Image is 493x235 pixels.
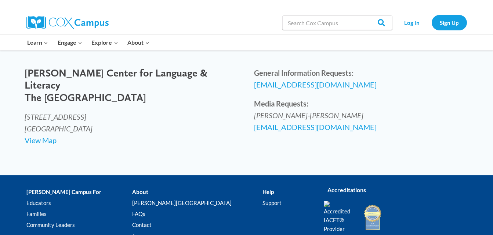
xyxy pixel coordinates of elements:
[396,15,467,30] nav: Secondary Navigation
[254,111,364,120] cite: [PERSON_NAME]‑[PERSON_NAME]​
[25,112,93,133] cite: [STREET_ADDRESS] [GEOGRAPHIC_DATA]
[25,136,57,145] a: View Map
[262,197,312,208] a: Support
[254,99,308,108] b: Media Requests:
[363,204,382,231] img: IDA Accredited
[87,35,123,50] button: Child menu of Explore
[23,35,53,50] button: Child menu of Learn
[396,15,428,30] a: Log In
[132,208,262,219] a: FAQs
[26,208,132,219] a: Families
[254,80,377,89] span: [EMAIL_ADDRESS][DOMAIN_NAME]
[123,35,154,50] button: Child menu of About
[282,15,392,30] input: Search Cox Campus
[53,35,87,50] button: Child menu of Engage
[23,35,154,50] nav: Primary Navigation
[132,219,262,230] a: Contact
[26,219,132,230] a: Community Leaders
[254,68,354,77] b: General Information Requests:
[26,197,132,208] a: Educators
[432,15,467,30] a: Sign Up
[132,197,262,208] a: [PERSON_NAME][GEOGRAPHIC_DATA]
[327,186,366,193] strong: Accreditations
[25,67,239,104] h2: [PERSON_NAME] Center for Language & Literacy The [GEOGRAPHIC_DATA]
[324,201,355,233] img: Accredited IACET® Provider
[254,123,377,131] span: [EMAIL_ADDRESS][DOMAIN_NAME]
[26,16,109,29] img: Cox Campus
